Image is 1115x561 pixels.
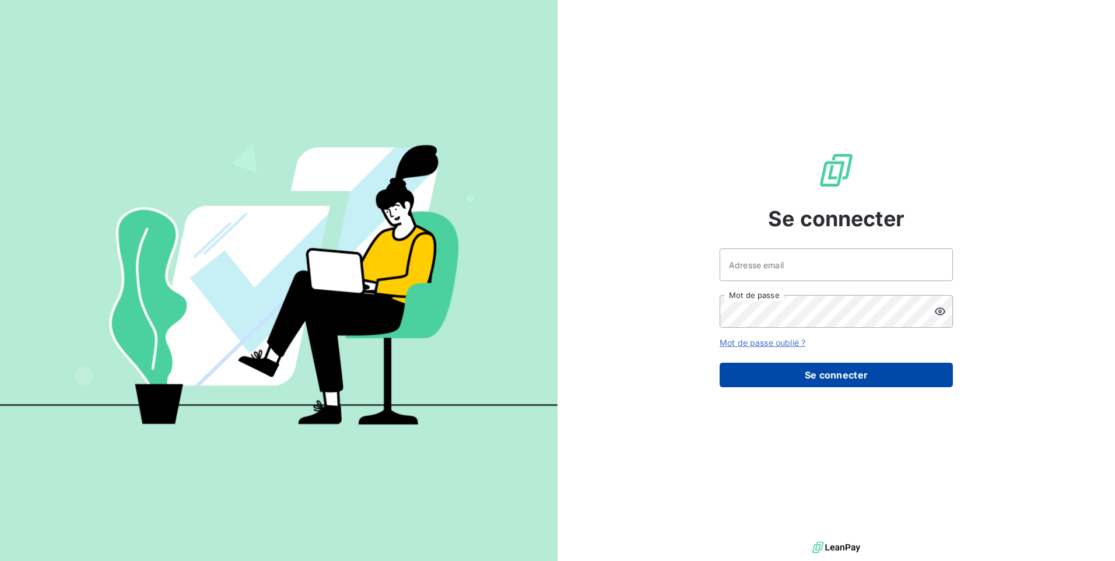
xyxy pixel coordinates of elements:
[768,203,904,234] span: Se connecter
[812,539,860,556] img: logo
[720,363,953,387] button: Se connecter
[720,338,805,348] a: Mot de passe oublié ?
[720,248,953,281] input: placeholder
[818,152,855,189] img: Logo LeanPay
